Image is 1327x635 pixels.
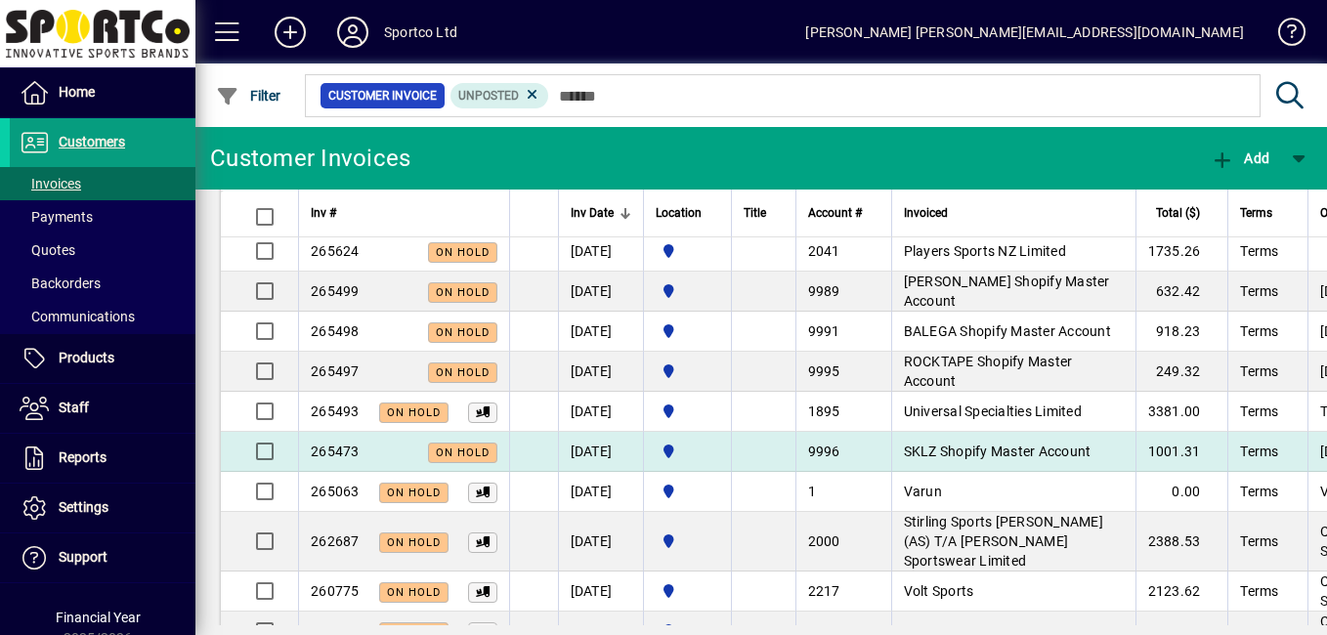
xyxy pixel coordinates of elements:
td: [DATE] [558,352,643,392]
td: [DATE] [558,472,643,512]
button: Profile [321,15,384,50]
span: On hold [436,326,490,339]
span: 2217 [808,583,840,599]
span: 265473 [311,444,360,459]
span: Backorders [20,275,101,291]
span: Sportco Ltd Warehouse [656,441,719,462]
span: Sportco Ltd Warehouse [656,280,719,302]
div: Location [656,202,719,224]
span: Terms [1240,533,1278,549]
td: 1735.26 [1135,232,1228,272]
span: 265498 [311,323,360,339]
span: Customer Invoice [328,86,437,106]
div: Invoiced [904,202,1124,224]
span: Sportco Ltd Warehouse [656,481,719,502]
span: Terms [1240,583,1278,599]
span: Universal Specialties Limited [904,403,1082,419]
span: On hold [387,536,441,549]
span: BALEGA Shopify Master Account [904,323,1111,339]
span: Customers [59,134,125,149]
td: [DATE] [558,512,643,571]
span: Financial Year [56,610,141,625]
span: On hold [436,286,490,299]
a: Reports [10,434,195,483]
span: Communications [20,309,135,324]
span: Inv # [311,202,336,224]
span: Unposted [458,89,519,103]
td: [DATE] [558,392,643,432]
a: Support [10,533,195,582]
td: 2388.53 [1135,512,1228,571]
span: Terms [1240,444,1278,459]
span: Sportco Ltd Warehouse [656,240,719,262]
span: Location [656,202,702,224]
a: Communications [10,300,195,333]
span: Payments [20,209,93,225]
span: 2041 [808,243,840,259]
mat-chip: Customer Invoice Status: Unposted [450,83,549,108]
td: 632.42 [1135,272,1228,312]
a: Payments [10,200,195,233]
a: Products [10,334,195,383]
a: Settings [10,484,195,532]
div: Inv Date [571,202,631,224]
a: Staff [10,384,195,433]
a: Backorders [10,267,195,300]
span: Players Sports NZ Limited [904,243,1066,259]
span: On hold [387,487,441,499]
span: Sportco Ltd Warehouse [656,530,719,552]
span: On hold [387,406,441,419]
span: 265497 [311,363,360,379]
td: [DATE] [558,571,643,612]
span: Sportco Ltd Warehouse [656,580,719,602]
span: On hold [436,246,490,259]
a: Home [10,68,195,117]
span: Quotes [20,242,75,258]
span: Title [744,202,766,224]
span: Stirling Sports [PERSON_NAME] (AS) T/A [PERSON_NAME] Sportswear Limited [904,514,1103,569]
span: Products [59,350,114,365]
span: Sportco Ltd Warehouse [656,401,719,422]
button: Add [1206,141,1274,176]
span: Reports [59,449,107,465]
span: Settings [59,499,108,515]
span: 1 [808,484,816,499]
span: Support [59,549,107,565]
td: 1001.31 [1135,432,1228,472]
td: [DATE] [558,432,643,472]
span: ROCKTAPE Shopify Master Account [904,354,1073,389]
span: Terms [1240,283,1278,299]
td: 0.00 [1135,472,1228,512]
span: 265499 [311,283,360,299]
td: 918.23 [1135,312,1228,352]
span: On hold [436,446,490,459]
div: Sportco Ltd [384,17,457,48]
span: Varun [904,484,942,499]
td: [DATE] [558,232,643,272]
span: Terms [1240,484,1278,499]
td: [DATE] [558,272,643,312]
span: 265493 [311,403,360,419]
td: [DATE] [558,312,643,352]
span: On hold [436,366,490,379]
span: 9995 [808,363,840,379]
span: Total ($) [1156,202,1200,224]
span: Staff [59,400,89,415]
span: [PERSON_NAME] Shopify Master Account [904,274,1110,309]
div: Customer Invoices [210,143,410,174]
span: 1895 [808,403,840,419]
span: On hold [387,586,441,599]
span: Home [59,84,95,100]
span: 265624 [311,243,360,259]
button: Add [259,15,321,50]
td: 2123.62 [1135,571,1228,612]
td: 249.32 [1135,352,1228,392]
span: 9991 [808,323,840,339]
span: Filter [216,88,281,104]
span: Terms [1240,202,1272,224]
button: Filter [211,78,286,113]
td: 3381.00 [1135,392,1228,432]
span: Inv Date [571,202,614,224]
span: Sportco Ltd Warehouse [656,320,719,342]
span: Sportco Ltd Warehouse [656,360,719,382]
